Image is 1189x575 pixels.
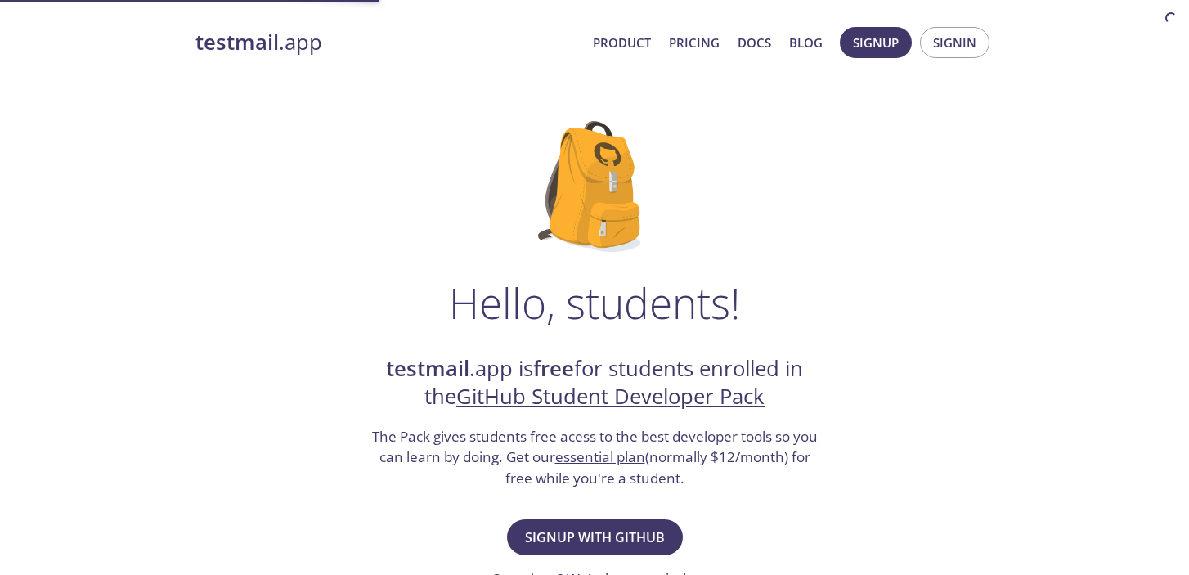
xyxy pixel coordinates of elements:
[195,28,279,56] strong: testmail
[840,27,912,58] button: Signup
[507,519,683,555] button: Signup with GitHub
[555,447,645,466] a: essential plan
[538,121,652,252] img: github-student-backpack.png
[195,29,580,56] a: testmail.app
[386,354,469,383] strong: testmail
[449,278,740,327] h1: Hello, students!
[370,355,819,411] h2: .app is for students enrolled in the
[853,32,899,53] span: Signup
[669,32,720,53] a: Pricing
[789,32,823,53] a: Blog
[933,32,976,53] span: Signin
[920,27,989,58] button: Signin
[525,526,665,549] span: Signup with GitHub
[533,354,574,383] strong: free
[456,382,765,411] a: GitHub Student Developer Pack
[738,32,771,53] a: Docs
[593,32,651,53] a: Product
[370,426,819,489] h3: The Pack gives students free acess to the best developer tools so you can learn by doing. Get our...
